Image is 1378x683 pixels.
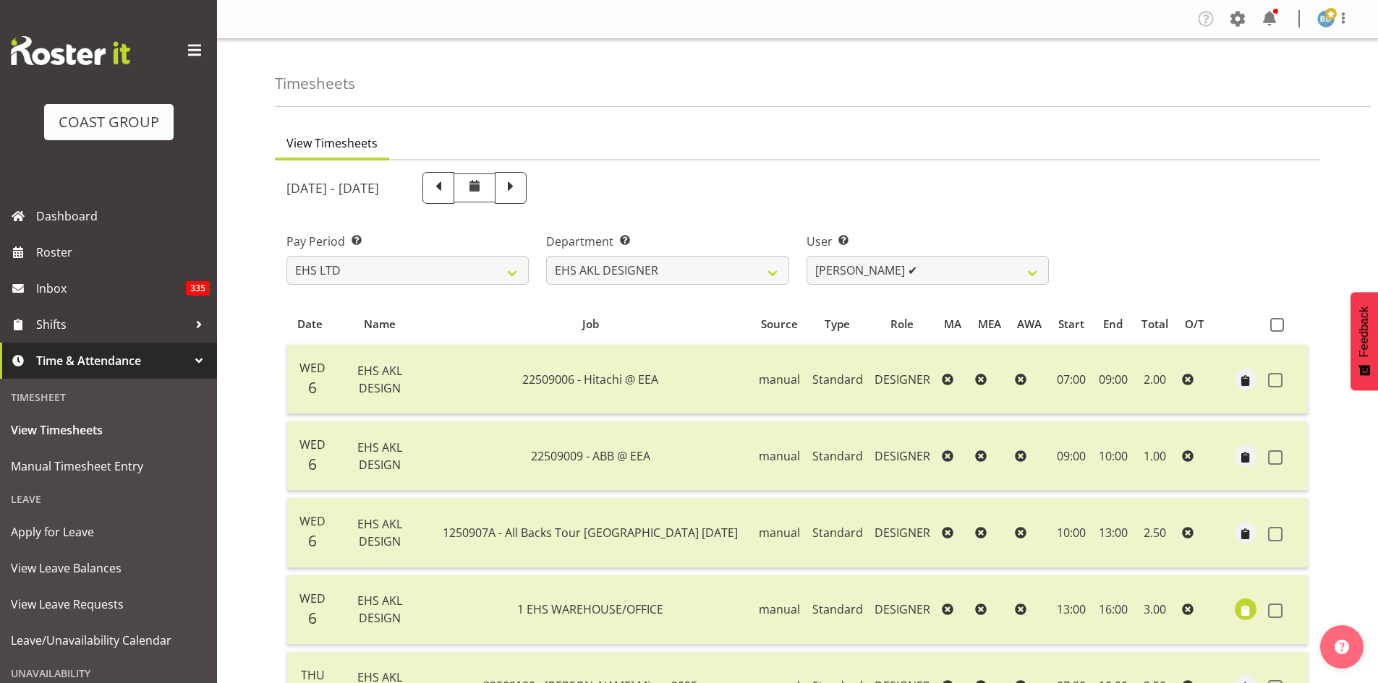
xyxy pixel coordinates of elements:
span: View Leave Balances [11,557,206,579]
a: View Timesheets [4,412,213,448]
div: COAST GROUP [59,111,159,133]
h4: Timesheets [275,75,355,92]
td: 2.50 [1134,498,1177,567]
img: help-xxl-2.png [1335,640,1349,654]
td: 13:00 [1050,575,1093,645]
a: Leave/Unavailability Calendar [4,622,213,658]
span: EHS AKL DESIGN [357,439,402,473]
span: Job [582,316,599,332]
span: manual [759,448,800,464]
span: DESIGNER [875,601,930,617]
span: Roster [36,241,210,263]
span: Inbox [36,278,186,299]
td: Standard [807,345,869,414]
span: 6 [308,454,317,474]
span: Role [890,316,914,332]
label: Pay Period [286,233,529,250]
td: 10:00 [1093,421,1134,491]
span: View Leave Requests [11,593,206,615]
span: View Timesheets [286,134,378,152]
td: 09:00 [1093,345,1134,414]
span: 1250907A - All Backs Tour [GEOGRAPHIC_DATA] [DATE] [443,525,738,541]
span: DESIGNER [875,371,930,387]
span: 22509006 - Hitachi @ EEA [522,371,658,387]
td: 3.00 [1134,575,1177,645]
span: Source [761,316,798,332]
span: DESIGNER [875,525,930,541]
span: 22509009 - ABB @ EEA [531,448,650,464]
span: manual [759,525,800,541]
td: Standard [807,421,869,491]
span: MEA [978,316,1001,332]
span: View Timesheets [11,419,206,441]
div: Timesheet [4,382,213,412]
span: AWA [1017,316,1042,332]
span: manual [759,601,800,617]
span: 6 [308,377,317,398]
span: 6 [308,608,317,628]
a: View Leave Requests [4,586,213,622]
td: Standard [807,575,869,645]
label: Department [546,233,788,250]
span: Wed [299,360,326,376]
span: Name [364,316,396,332]
td: 09:00 [1050,421,1093,491]
span: MA [944,316,961,332]
td: 10:00 [1050,498,1093,567]
td: 1.00 [1134,421,1177,491]
td: 13:00 [1093,498,1134,567]
div: Leave [4,484,213,514]
span: Start [1058,316,1084,332]
span: Leave/Unavailability Calendar [11,630,206,651]
span: 1 EHS WAREHOUSE/OFFICE [517,601,663,617]
span: Wed [299,437,326,452]
span: DESIGNER [875,448,930,464]
button: Feedback - Show survey [1351,292,1378,390]
span: EHS AKL DESIGN [357,363,402,396]
span: End [1103,316,1123,332]
span: 6 [308,530,317,551]
span: Dashboard [36,205,210,227]
span: manual [759,371,800,387]
span: Apply for Leave [11,521,206,543]
h5: [DATE] - [DATE] [286,180,379,196]
img: ben-dewes888.jpg [1317,10,1335,27]
td: 16:00 [1093,575,1134,645]
span: Date [297,316,323,332]
td: 07:00 [1050,345,1093,414]
a: Manual Timesheet Entry [4,448,213,484]
a: View Leave Balances [4,550,213,586]
span: Shifts [36,314,188,335]
span: Type [825,316,850,332]
a: Apply for Leave [4,514,213,550]
span: 335 [186,281,210,296]
span: O/T [1185,316,1204,332]
span: Wed [299,513,326,529]
span: Manual Timesheet Entry [11,455,206,477]
span: Time & Attendance [36,350,188,371]
img: Rosterit website logo [11,36,130,65]
td: Standard [807,498,869,567]
span: Wed [299,590,326,606]
td: 2.00 [1134,345,1177,414]
span: EHS AKL DESIGN [357,516,402,549]
label: User [807,233,1049,250]
span: Thu [301,667,325,683]
span: EHS AKL DESIGN [357,593,402,626]
span: Total [1141,316,1168,332]
span: Feedback [1358,306,1371,357]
